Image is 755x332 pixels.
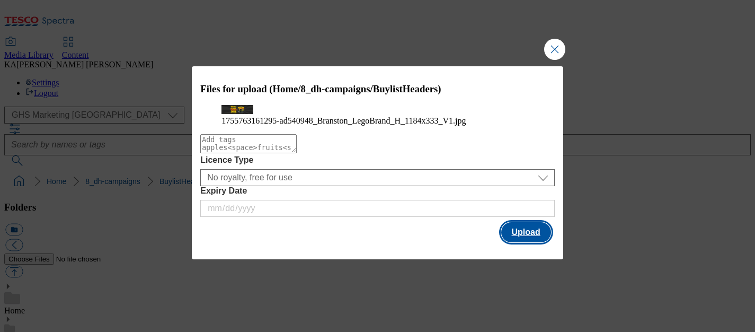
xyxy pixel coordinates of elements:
button: Close Modal [544,39,565,60]
label: Expiry Date [200,186,555,196]
figcaption: 1755763161295-ad540948_Branston_LegoBrand_H_1184x333_V1.jpg [221,116,534,126]
label: Licence Type [200,155,555,165]
img: preview [221,105,253,114]
button: Upload [501,222,551,242]
h3: Files for upload (Home/8_dh-campaigns/BuylistHeaders) [200,83,555,95]
div: Modal [192,66,563,259]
